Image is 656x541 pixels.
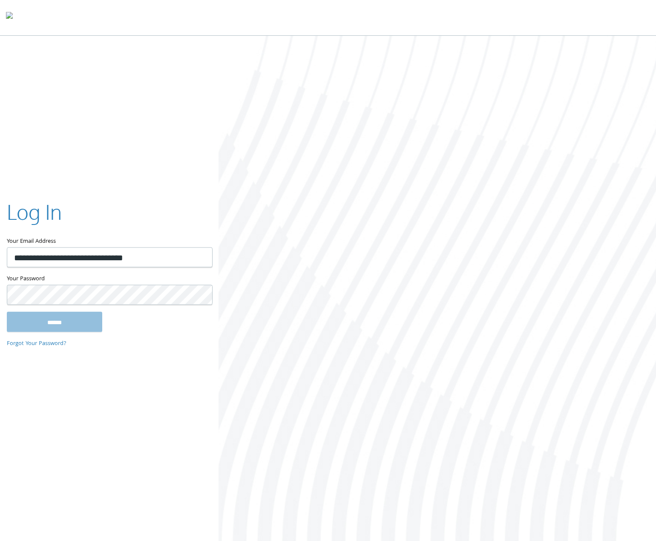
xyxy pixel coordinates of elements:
img: todyl-logo-dark.svg [6,9,13,26]
label: Your Password [7,274,212,285]
h2: Log In [7,198,62,226]
keeper-lock: Open Keeper Popup [196,252,206,262]
keeper-lock: Open Keeper Popup [196,290,206,300]
a: Forgot Your Password? [7,340,66,349]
